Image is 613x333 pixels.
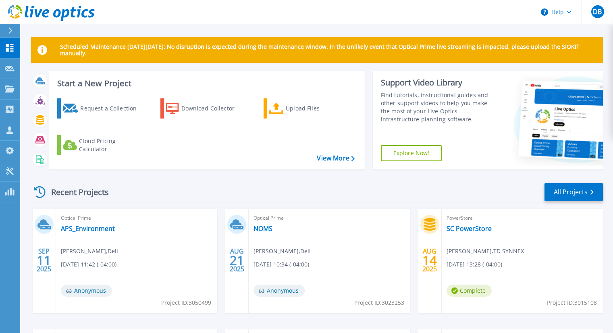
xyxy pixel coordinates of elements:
[547,298,597,307] span: Project ID: 3015108
[422,246,437,275] div: AUG 2025
[57,79,354,88] h3: Start a New Project
[181,100,246,117] div: Download Collector
[254,247,311,256] span: [PERSON_NAME] , Dell
[354,298,404,307] span: Project ID: 3023253
[229,246,245,275] div: AUG 2025
[61,260,116,269] span: [DATE] 11:42 (-04:00)
[36,246,52,275] div: SEP 2025
[60,44,596,56] p: Scheduled Maintenance [DATE][DATE]: No disruption is expected during the maintenance window. In t...
[317,154,354,162] a: View More
[381,77,497,88] div: Support Video Library
[61,214,212,223] span: Optical Prime
[61,247,118,256] span: [PERSON_NAME] , Dell
[61,225,115,233] a: APS_Environment
[37,257,51,264] span: 11
[544,183,603,201] a: All Projects
[79,137,143,153] div: Cloud Pricing Calculator
[447,247,524,256] span: [PERSON_NAME] , TD SYNNEX
[593,8,602,15] span: DB
[230,257,244,264] span: 21
[422,257,437,264] span: 14
[381,145,442,161] a: Explore Now!
[447,285,492,297] span: Complete
[61,285,112,297] span: Anonymous
[161,298,211,307] span: Project ID: 3050499
[254,214,405,223] span: Optical Prime
[31,182,120,202] div: Recent Projects
[160,98,250,119] a: Download Collector
[381,91,497,123] div: Find tutorials, instructional guides and other support videos to help you make the most of your L...
[286,100,350,117] div: Upload Files
[447,225,492,233] a: SC PowerStore
[57,135,147,155] a: Cloud Pricing Calculator
[254,225,272,233] a: NOMS
[57,98,147,119] a: Request a Collection
[264,98,353,119] a: Upload Files
[447,260,502,269] span: [DATE] 13:28 (-04:00)
[254,260,309,269] span: [DATE] 10:34 (-04:00)
[254,285,305,297] span: Anonymous
[447,214,598,223] span: PowerStore
[80,100,145,117] div: Request a Collection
